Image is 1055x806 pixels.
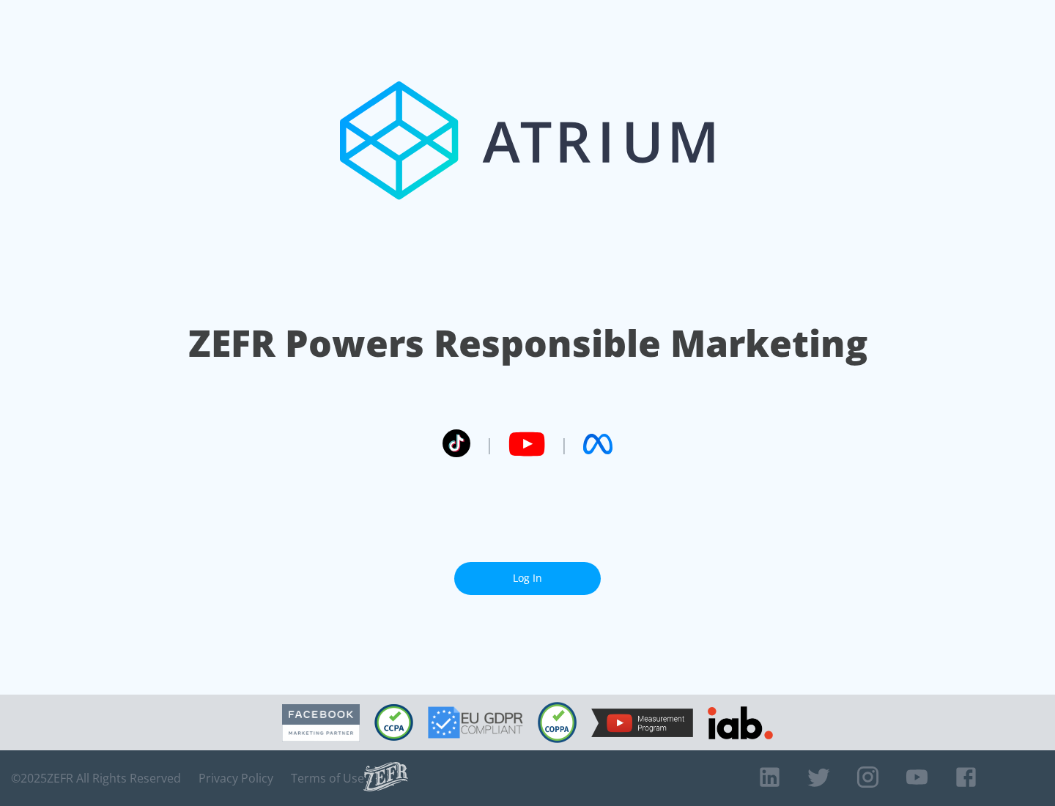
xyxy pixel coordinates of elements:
h1: ZEFR Powers Responsible Marketing [188,318,867,369]
img: Facebook Marketing Partner [282,704,360,742]
img: GDPR Compliant [428,706,523,739]
a: Privacy Policy [199,771,273,785]
a: Terms of Use [291,771,364,785]
img: YouTube Measurement Program [591,709,693,737]
img: CCPA Compliant [374,704,413,741]
span: | [560,433,569,455]
a: Log In [454,562,601,595]
img: IAB [708,706,773,739]
span: | [485,433,494,455]
span: © 2025 ZEFR All Rights Reserved [11,771,181,785]
img: COPPA Compliant [538,702,577,743]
